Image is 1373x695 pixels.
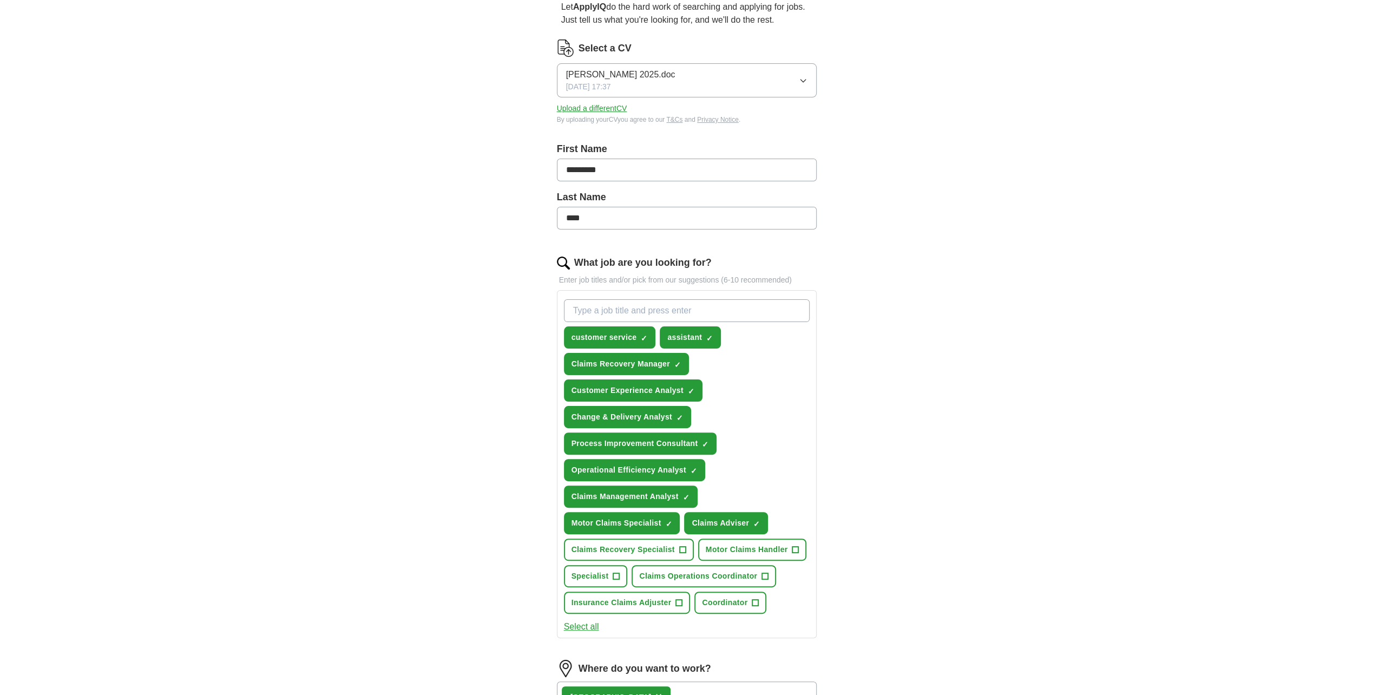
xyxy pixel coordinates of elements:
span: Motor Claims Specialist [571,517,661,529]
span: ✓ [753,520,760,528]
button: Operational Efficiency Analyst✓ [564,459,705,481]
span: Claims Recovery Manager [571,358,670,370]
button: [PERSON_NAME] 2025.doc[DATE] 17:37 [557,63,817,97]
label: Select a CV [579,41,632,56]
button: Customer Experience Analyst✓ [564,379,702,402]
span: ✓ [691,467,697,475]
span: Change & Delivery Analyst [571,411,672,423]
button: customer service✓ [564,326,656,349]
button: Claims Operations Coordinator [632,565,776,587]
span: Claims Recovery Specialist [571,544,675,555]
span: Insurance Claims Adjuster [571,597,672,608]
span: ✓ [706,334,713,343]
img: CV Icon [557,40,574,57]
span: Claims Management Analyst [571,491,679,502]
button: Claims Adviser✓ [684,512,768,534]
span: Claims Operations Coordinator [639,571,757,582]
label: What job are you looking for? [574,255,712,270]
div: By uploading your CV you agree to our and . [557,115,817,124]
strong: ApplyIQ [573,2,606,11]
span: [PERSON_NAME] 2025.doc [566,68,675,81]
span: [DATE] 17:37 [566,81,611,93]
a: Privacy Notice [697,116,739,123]
button: Claims Recovery Specialist [564,539,694,561]
button: Motor Claims Handler [698,539,807,561]
span: Claims Adviser [692,517,749,529]
button: assistant✓ [660,326,721,349]
span: customer service [571,332,637,343]
span: ✓ [683,493,689,502]
span: Motor Claims Handler [706,544,788,555]
span: Coordinator [702,597,747,608]
span: ✓ [674,360,681,369]
span: ✓ [702,440,708,449]
button: Motor Claims Specialist✓ [564,512,680,534]
span: ✓ [641,334,647,343]
button: Upload a differentCV [557,103,627,114]
p: Enter job titles and/or pick from our suggestions (6-10 recommended) [557,274,817,286]
label: Last Name [557,190,817,205]
button: Process Improvement Consultant✓ [564,432,717,455]
label: First Name [557,142,817,156]
span: ✓ [665,520,672,528]
img: location.png [557,660,574,677]
button: Change & Delivery Analyst✓ [564,406,691,428]
input: Type a job title and press enter [564,299,810,322]
button: Insurance Claims Adjuster [564,592,691,614]
span: assistant [667,332,702,343]
a: T&Cs [666,116,682,123]
span: ✓ [676,414,683,422]
span: Process Improvement Consultant [571,438,698,449]
button: Coordinator [694,592,766,614]
span: Specialist [571,571,609,582]
button: Specialist [564,565,628,587]
span: ✓ [688,387,694,396]
button: Claims Management Analyst✓ [564,486,698,508]
button: Select all [564,620,599,633]
span: Customer Experience Analyst [571,385,684,396]
span: Operational Efficiency Analyst [571,464,686,476]
button: Claims Recovery Manager✓ [564,353,689,375]
img: search.png [557,257,570,270]
label: Where do you want to work? [579,661,711,676]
